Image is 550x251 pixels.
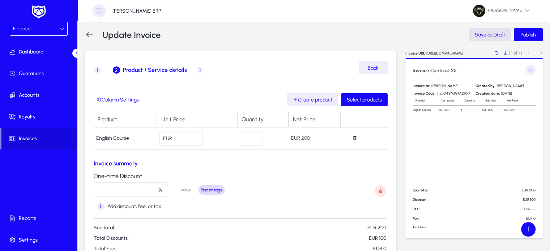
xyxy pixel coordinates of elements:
[431,83,459,88] span: [PERSON_NAME]
[1,63,79,85] a: Quotations
[461,96,482,105] td: Quantity
[475,197,536,202] p: EUR 100
[159,135,174,141] span: EUR
[94,160,388,167] h3: Invoice summary
[123,67,187,73] span: Product / Service details
[437,91,470,96] span: inv_O4SM9BFADPXP
[94,93,142,106] button: Column Settings
[30,4,48,20] img: white-logo.png
[476,83,495,88] span: Created by:
[359,61,388,74] button: Back
[1,48,79,56] span: Dashboard
[439,96,461,105] td: Unit price
[1,208,79,229] a: Reports
[413,188,475,192] p: Sub total:
[475,216,536,221] p: EUR 0
[94,66,101,74] span: 1
[475,207,536,211] p: EUR ---
[1,85,79,106] a: Accounts
[347,97,382,103] span: Select products
[102,30,161,40] h3: Update Invoice
[92,4,106,18] img: organization-placeholder.png
[369,235,386,241] span: EUR 100
[413,225,475,229] p: Total Price
[1,215,79,222] span: Reports
[94,173,167,179] label: One-time Discount
[473,5,485,17] img: 77.jpg
[155,186,164,193] span: %
[521,32,536,38] span: Publish
[1,92,79,99] span: Accounts
[525,65,536,75] img: GENNIE ERP
[1,237,79,244] span: Settings
[1,70,79,77] span: Quotations
[467,4,536,17] button: [PERSON_NAME]
[1,229,79,251] a: Settings
[475,32,505,38] span: Save as Draft
[509,51,522,56] p: ( 1 of 1 )
[199,185,225,195] div: Switch to {{ offValue }} option
[367,225,386,231] span: EUR 200
[341,93,388,106] button: Select products
[501,91,512,96] span: [DATE]
[97,202,161,210] span: Add discount, fee, or tax
[157,112,238,127] td: Unit Price
[413,216,475,221] p: Tax:
[473,5,530,17] span: [PERSON_NAME]
[94,112,157,127] td: Product
[413,68,536,74] h3: Invoice Contract 25
[413,83,430,88] span: Invoice to:
[413,207,475,211] p: Fee:
[97,97,139,103] span: Column Settings
[293,97,332,103] span: Create product
[237,112,288,127] td: Quantity
[287,93,338,106] a: Create product
[94,225,386,231] p: Sub total:
[13,26,31,32] span: Finance
[94,127,157,149] td: English Course
[504,96,536,105] td: Net Price
[439,105,461,114] td: EUR 200
[112,8,161,14] p: [PERSON_NAME] ERP
[405,51,425,56] p: Invoice URL
[482,105,504,114] td: EUR 200
[1,135,77,142] span: Invoices
[1,106,79,128] a: Royalty
[94,200,164,213] button: Add discount, fee, or tax
[497,83,524,88] span: [PERSON_NAME]
[504,105,536,114] td: EUR 200
[469,28,511,41] button: Save as Draft
[413,197,475,202] p: Discount:
[413,105,439,114] td: English Course
[291,135,338,141] p: EUR 200
[1,113,79,121] span: Royalty
[113,66,120,74] span: 2
[413,91,435,96] span: Invoice Code:
[475,188,536,192] p: EUR 200
[368,65,379,71] span: Back
[514,28,543,41] button: Publish
[476,91,500,96] span: Creation date:
[475,225,536,230] p: EUR 100
[172,185,199,195] div: Switch to {{ onValue }} option
[482,96,504,105] td: Subtotal
[1,41,79,63] a: Dashboard
[94,235,386,241] p: Total Discounts:
[289,112,341,127] td: Net Price
[413,96,439,105] td: Product
[461,105,482,114] td: 1
[426,51,491,56] p: [URL][DOMAIN_NAME]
